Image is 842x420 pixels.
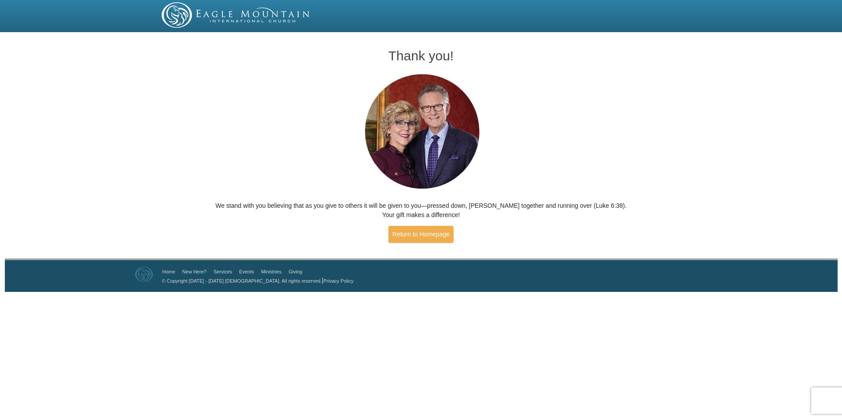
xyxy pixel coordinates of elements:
[388,226,454,243] a: Return to Homepage
[162,269,175,274] a: Home
[215,201,627,220] p: We stand with you believing that as you give to others it will be given to you—pressed down, [PER...
[323,278,353,284] a: Privacy Policy
[288,269,302,274] a: Giving
[356,71,486,192] img: Pastors George and Terri Pearsons
[162,2,310,28] img: EMIC
[135,267,153,282] img: Eagle Mountain International Church
[239,269,254,274] a: Events
[215,48,627,63] h1: Thank you!
[261,269,281,274] a: Ministries
[182,269,207,274] a: New Here?
[214,269,232,274] a: Services
[162,278,322,284] a: © Copyright [DATE] - [DATE] [DEMOGRAPHIC_DATA]. All rights reserved.
[159,276,354,285] p: |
